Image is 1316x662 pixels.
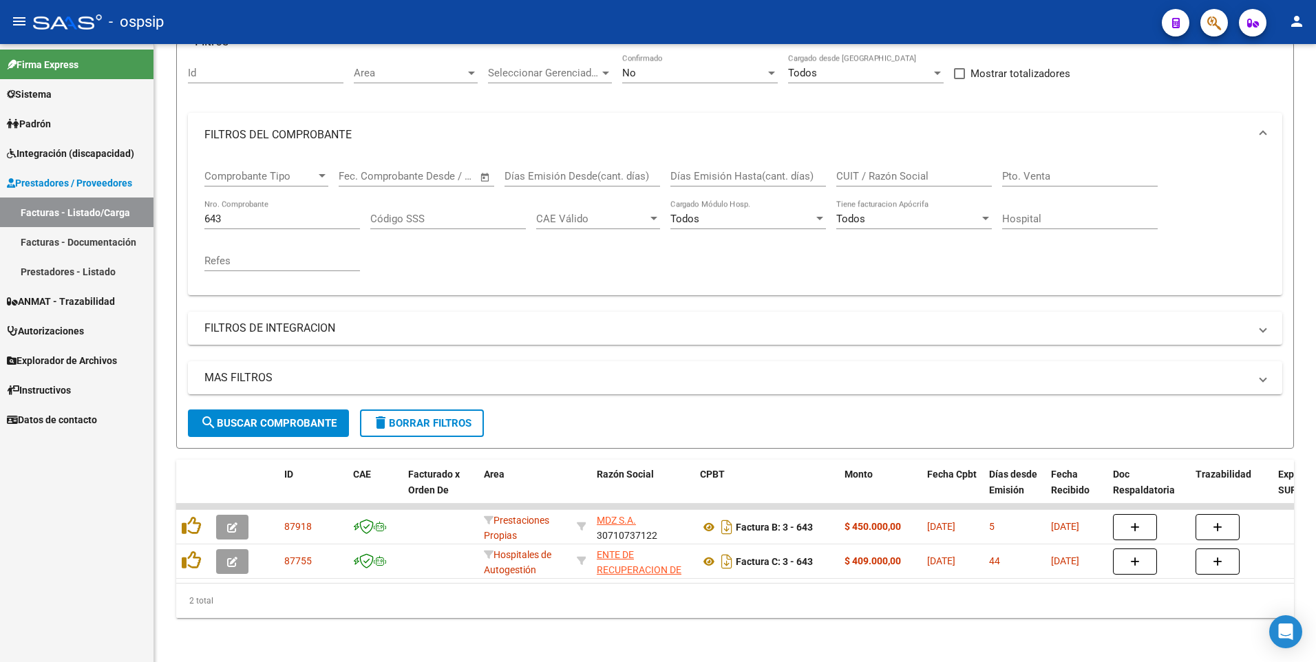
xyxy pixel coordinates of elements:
datatable-header-cell: Razón Social [591,460,694,520]
span: Area [484,469,505,480]
span: Trazabilidad [1196,469,1251,480]
span: Prestadores / Proveedores [7,175,132,191]
span: Area [354,67,465,79]
span: Instructivos [7,383,71,398]
datatable-header-cell: ID [279,460,348,520]
mat-panel-title: MAS FILTROS [204,370,1249,385]
span: 87918 [284,521,312,532]
span: Fecha Cpbt [927,469,977,480]
button: Open calendar [478,169,493,185]
span: ANMAT - Trazabilidad [7,294,115,309]
mat-icon: delete [372,414,389,431]
strong: Factura B: 3 - 643 [736,522,813,533]
datatable-header-cell: Fecha Recibido [1046,460,1107,520]
mat-icon: person [1288,13,1305,30]
strong: $ 409.000,00 [845,555,901,566]
span: Razón Social [597,469,654,480]
span: Todos [836,213,865,225]
i: Descargar documento [718,551,736,573]
datatable-header-cell: Doc Respaldatoria [1107,460,1190,520]
span: 5 [989,521,995,532]
div: 2 total [176,584,1294,618]
mat-expansion-panel-header: FILTROS DEL COMPROBANTE [188,113,1282,157]
span: Monto [845,469,873,480]
datatable-header-cell: CPBT [694,460,839,520]
span: Sistema [7,87,52,102]
mat-panel-title: FILTROS DEL COMPROBANTE [204,127,1249,142]
datatable-header-cell: Facturado x Orden De [403,460,478,520]
span: Mostrar totalizadores [970,65,1070,82]
span: Prestaciones Propias [484,515,549,542]
span: CAE [353,469,371,480]
div: Open Intercom Messenger [1269,615,1302,648]
div: 30718615700 [597,547,689,576]
span: Hospitales de Autogestión [484,549,551,576]
span: Días desde Emisión [989,469,1037,495]
span: Explorador de Archivos [7,353,117,368]
i: Descargar documento [718,516,736,538]
button: Buscar Comprobante [188,409,349,437]
span: Borrar Filtros [372,417,471,429]
span: Doc Respaldatoria [1113,469,1175,495]
span: Datos de contacto [7,412,97,427]
span: Fecha Recibido [1051,469,1090,495]
strong: $ 450.000,00 [845,521,901,532]
div: 30710737122 [597,513,689,542]
div: FILTROS DEL COMPROBANTE [188,157,1282,295]
span: ID [284,469,293,480]
span: [DATE] [927,555,955,566]
input: End date [396,170,463,182]
span: [DATE] [1051,555,1079,566]
span: Facturado x Orden De [408,469,460,495]
input: Start date [339,170,383,182]
span: Integración (discapacidad) [7,146,134,161]
span: CAE Válido [536,213,648,225]
span: 44 [989,555,1000,566]
mat-panel-title: FILTROS DE INTEGRACION [204,321,1249,336]
span: No [622,67,636,79]
span: Buscar Comprobante [200,417,337,429]
datatable-header-cell: CAE [348,460,403,520]
strong: Factura C: 3 - 643 [736,556,813,567]
span: Padrón [7,116,51,131]
span: [DATE] [927,521,955,532]
mat-icon: search [200,414,217,431]
span: ENTE DE RECUPERACION DE FONDOS PARA EL FORTALECIMIENTO DEL SISTEMA DE SALUD DE MENDOZA (REFORSAL)... [597,549,688,654]
datatable-header-cell: Area [478,460,571,520]
span: Comprobante Tipo [204,170,316,182]
span: Autorizaciones [7,323,84,339]
span: Todos [788,67,817,79]
mat-icon: menu [11,13,28,30]
span: - ospsip [109,7,164,37]
mat-expansion-panel-header: FILTROS DE INTEGRACION [188,312,1282,345]
span: Todos [670,213,699,225]
span: 87755 [284,555,312,566]
span: CPBT [700,469,725,480]
mat-expansion-panel-header: MAS FILTROS [188,361,1282,394]
datatable-header-cell: Monto [839,460,922,520]
datatable-header-cell: Trazabilidad [1190,460,1273,520]
span: Firma Express [7,57,78,72]
datatable-header-cell: Fecha Cpbt [922,460,984,520]
span: [DATE] [1051,521,1079,532]
span: Seleccionar Gerenciador [488,67,599,79]
span: MDZ S.A. [597,515,636,526]
datatable-header-cell: Días desde Emisión [984,460,1046,520]
button: Borrar Filtros [360,409,484,437]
